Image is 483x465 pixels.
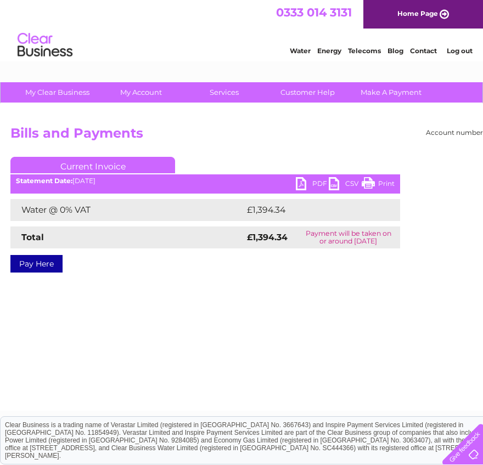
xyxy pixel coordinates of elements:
a: Customer Help [262,82,353,103]
td: Payment will be taken on or around [DATE] [296,226,400,248]
strong: £1,394.34 [247,232,288,242]
a: Energy [317,47,341,55]
a: Log out [447,47,473,55]
a: Telecoms [348,47,381,55]
strong: Total [21,232,44,242]
a: Print [362,177,395,193]
a: Current Invoice [10,157,175,173]
td: Water @ 0% VAT [10,199,244,221]
a: PDF [296,177,329,193]
a: Contact [410,47,437,55]
a: My Clear Business [12,82,103,103]
a: Services [179,82,269,103]
a: Blog [387,47,403,55]
div: [DATE] [10,177,400,185]
a: Water [290,47,311,55]
img: logo.png [17,29,73,62]
a: My Account [96,82,186,103]
a: Pay Here [10,255,63,273]
td: £1,394.34 [244,199,383,221]
a: 0333 014 3131 [276,5,352,19]
a: CSV [329,177,362,193]
b: Statement Date: [16,177,72,185]
a: Make A Payment [346,82,436,103]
